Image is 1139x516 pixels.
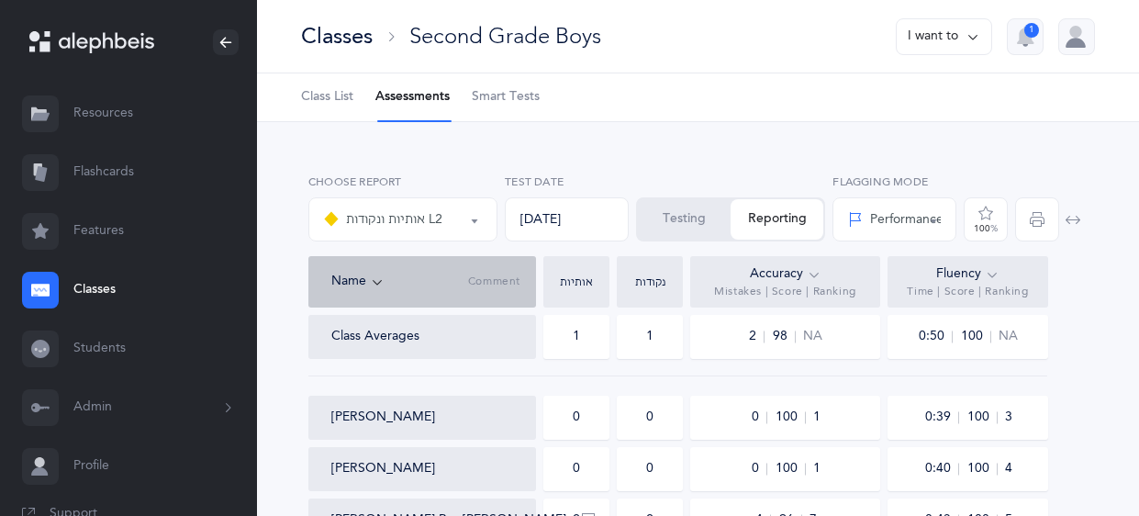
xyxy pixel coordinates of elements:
span: Class List [301,88,353,107]
div: 1 [646,328,653,346]
span: Smart Tests [472,88,540,107]
span: % [990,223,998,234]
span: 2 [748,331,765,342]
div: נקודות [621,276,678,287]
div: Second Grade Boys [409,21,601,51]
span: Time | Score | Ranking [907,285,1028,299]
button: 100% [964,197,1008,241]
button: Performance [832,197,956,241]
span: Comment [468,275,520,289]
div: Name [331,272,468,292]
span: 98 [772,331,796,342]
div: אותיות [548,276,605,287]
span: Mistakes | Score | Ranking [714,285,856,299]
div: Class Averages [331,328,419,346]
div: 100 [974,224,998,233]
div: 0 [646,460,653,478]
div: 1 [1024,23,1039,38]
div: Fluency [936,264,999,285]
div: אותיות ונקודות L2 [324,208,442,230]
span: 0 [751,411,767,423]
span: 100 [966,411,998,423]
button: [PERSON_NAME] [331,460,435,478]
div: 0 [573,460,580,478]
span: 0:50 [918,331,953,342]
div: 0 [646,409,653,427]
span: 0:39 [924,411,959,423]
span: NA [999,328,1018,346]
button: אותיות ונקודות L2 [308,197,497,241]
div: 0 [573,409,580,427]
span: NA [803,328,822,346]
span: 100 [775,463,806,475]
label: Flagging Mode [832,174,956,190]
span: 100 [960,331,991,342]
span: 4 [1005,460,1012,478]
div: Performance [848,210,941,230]
span: 3 [1005,409,1012,427]
div: Classes [301,21,373,51]
div: Accuracy [750,264,821,285]
button: Testing [638,199,731,240]
span: 1 [813,409,821,427]
span: 0 [751,463,767,475]
span: 100 [775,411,806,423]
button: 1 [1007,18,1044,55]
span: 1 [813,460,821,478]
label: Test Date [505,174,629,190]
label: Choose report [308,174,497,190]
button: I want to [896,18,992,55]
span: 0:40 [924,463,959,475]
button: [PERSON_NAME] [331,409,435,427]
span: 100 [966,463,998,475]
div: 1 [573,328,580,346]
div: [DATE] [505,197,629,241]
